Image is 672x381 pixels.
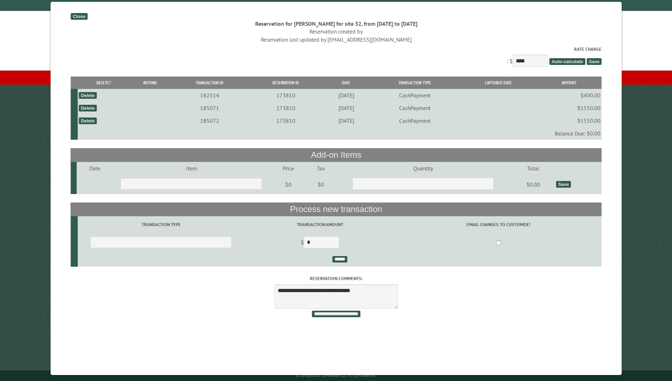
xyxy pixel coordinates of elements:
td: $400.00 [536,89,601,102]
th: Refund [129,77,170,89]
td: Balance Due: $0.00 [78,127,601,140]
td: CashPayment [369,89,460,102]
td: $ [244,233,395,253]
div: Reservation for [PERSON_NAME] for site 32, from [DATE] to [DATE] [71,20,601,28]
label: Reservation comments: [71,275,601,282]
th: Transaction Type [369,77,460,89]
td: 173810 [248,89,323,102]
td: 185072 [170,114,248,127]
span: Auto-calculate [549,58,585,65]
label: Transaction Amount [245,221,394,228]
th: Add-on Items [71,148,601,162]
td: [DATE] [323,114,369,127]
label: Rate Charge [71,46,601,53]
div: Save [556,181,571,188]
td: Price [270,162,307,175]
th: Transaction ID [170,77,248,89]
div: Delete [79,92,97,99]
td: CashPayment [369,114,460,127]
td: Total [511,162,555,175]
td: 173810 [248,102,323,114]
div: Reservation last updated by [EMAIL_ADDRESS][DOMAIN_NAME] [71,36,601,43]
td: [DATE] [323,102,369,114]
th: Captured Date [460,77,536,89]
label: Transaction Type [79,221,243,228]
td: $0.00 [511,175,555,194]
th: Amount [536,77,601,89]
div: Delete [79,105,97,111]
td: $1550.00 [536,102,601,114]
th: Process new transaction [71,202,601,216]
td: [DATE] [323,89,369,102]
div: : $ [71,46,601,69]
th: Date [323,77,369,89]
div: Delete [79,117,97,124]
td: Quantity [335,162,511,175]
td: CashPayment [369,102,460,114]
td: $1550.00 [536,114,601,127]
td: 182514 [170,89,248,102]
label: Email changes to customer? [396,221,600,228]
td: Tax [307,162,335,175]
th: Reservation ID [248,77,323,89]
th: Delete? [78,77,129,89]
td: Item [113,162,270,175]
td: 173810 [248,114,323,127]
span: Save [587,58,601,65]
td: $0 [307,175,335,194]
td: $0 [270,175,307,194]
div: Reservation created by [71,28,601,35]
td: 185071 [170,102,248,114]
td: Date [77,162,112,175]
div: Close [71,13,87,20]
small: © Campground Commander LLC. All rights reserved. [296,373,376,378]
